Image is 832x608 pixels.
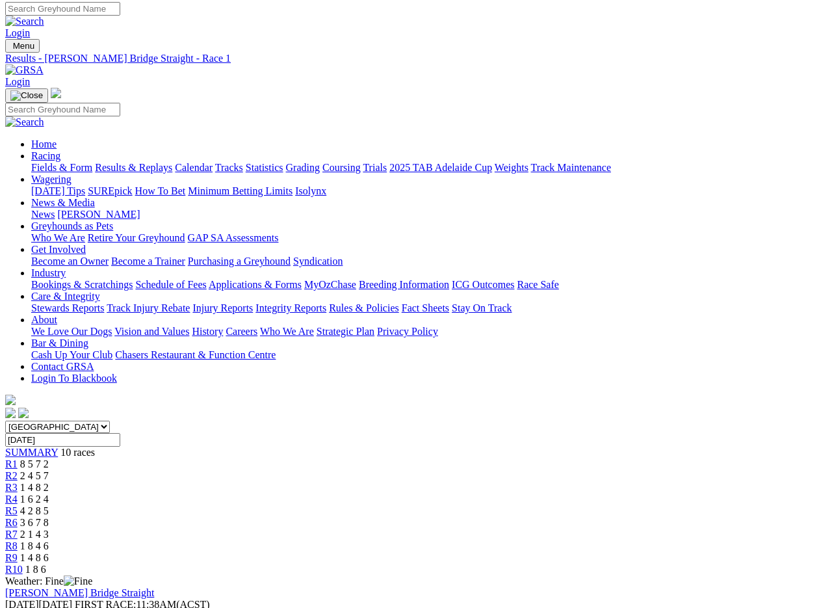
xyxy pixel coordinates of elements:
[188,185,292,196] a: Minimum Betting Limits
[5,564,23,575] a: R10
[5,529,18,540] a: R7
[64,575,92,587] img: Fine
[260,326,314,337] a: Who We Are
[192,326,223,337] a: History
[5,552,18,563] a: R9
[20,505,49,516] span: 4 2 8 5
[31,150,60,161] a: Racing
[175,162,213,173] a: Calendar
[192,302,253,313] a: Injury Reports
[188,232,279,243] a: GAP SA Assessments
[135,279,206,290] a: Schedule of Fees
[5,53,827,64] a: Results - [PERSON_NAME] Bridge Straight - Race 1
[31,174,71,185] a: Wagering
[31,256,109,267] a: Become an Owner
[31,279,133,290] a: Bookings & Scratchings
[31,139,57,150] a: Home
[5,433,120,447] input: Select date
[31,244,86,255] a: Get Involved
[31,162,92,173] a: Fields & Form
[31,232,827,244] div: Greyhounds as Pets
[107,302,190,313] a: Track Injury Rebate
[363,162,387,173] a: Trials
[5,39,40,53] button: Toggle navigation
[5,494,18,505] a: R4
[31,185,85,196] a: [DATE] Tips
[31,162,827,174] div: Racing
[5,470,18,481] a: R2
[293,256,343,267] a: Syndication
[31,197,95,208] a: News & Media
[20,517,49,528] span: 3 6 7 8
[135,185,186,196] a: How To Bet
[51,88,61,98] img: logo-grsa-white.png
[88,185,132,196] a: SUREpick
[111,256,185,267] a: Become a Trainer
[31,220,113,231] a: Greyhounds as Pets
[377,326,438,337] a: Privacy Policy
[246,162,283,173] a: Statistics
[5,540,18,551] a: R8
[31,349,827,361] div: Bar & Dining
[20,494,49,505] span: 1 6 2 4
[10,90,43,101] img: Close
[5,408,16,418] img: facebook.svg
[31,326,112,337] a: We Love Our Dogs
[20,470,49,481] span: 2 4 5 7
[31,232,85,243] a: Who We Are
[18,408,29,418] img: twitter.svg
[5,88,48,103] button: Toggle navigation
[402,302,449,313] a: Fact Sheets
[452,302,512,313] a: Stay On Track
[31,373,117,384] a: Login To Blackbook
[215,162,243,173] a: Tracks
[31,302,104,313] a: Stewards Reports
[31,302,827,314] div: Care & Integrity
[5,482,18,493] a: R3
[20,458,49,469] span: 8 5 7 2
[25,564,46,575] span: 1 8 6
[20,482,49,493] span: 1 4 8 2
[88,232,185,243] a: Retire Your Greyhound
[5,27,30,38] a: Login
[188,256,291,267] a: Purchasing a Greyhound
[31,279,827,291] div: Industry
[5,517,18,528] span: R6
[31,291,100,302] a: Care & Integrity
[5,505,18,516] a: R5
[5,76,30,87] a: Login
[317,326,374,337] a: Strategic Plan
[13,41,34,51] span: Menu
[31,209,827,220] div: News & Media
[452,279,514,290] a: ICG Outcomes
[31,326,827,337] div: About
[329,302,399,313] a: Rules & Policies
[295,185,326,196] a: Isolynx
[5,103,120,116] input: Search
[5,395,16,405] img: logo-grsa-white.png
[5,587,154,598] a: [PERSON_NAME] Bridge Straight
[359,279,449,290] a: Breeding Information
[115,349,276,360] a: Chasers Restaurant & Function Centre
[31,314,57,325] a: About
[114,326,189,337] a: Vision and Values
[5,458,18,469] span: R1
[31,361,94,372] a: Contact GRSA
[5,447,58,458] a: SUMMARY
[31,267,66,278] a: Industry
[60,447,95,458] span: 10 races
[20,540,49,551] span: 1 8 4 6
[31,337,88,349] a: Bar & Dining
[209,279,302,290] a: Applications & Forms
[255,302,326,313] a: Integrity Reports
